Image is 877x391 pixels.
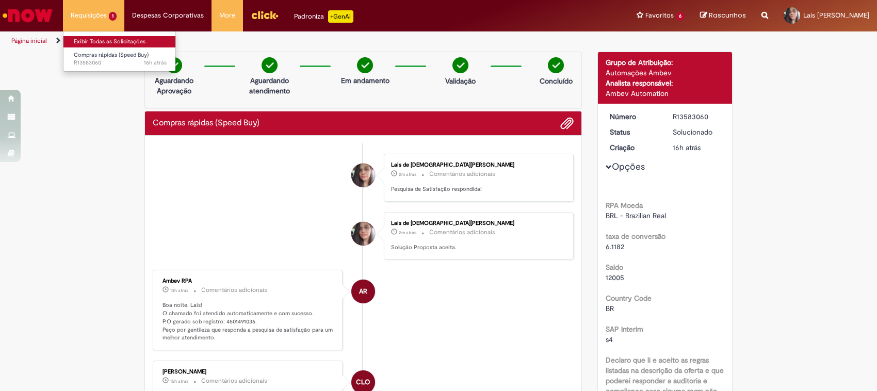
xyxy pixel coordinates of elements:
[163,278,334,284] div: Ambev RPA
[606,78,725,88] div: Analista responsável:
[170,378,188,384] span: 15h atrás
[709,10,746,20] span: Rascunhos
[341,75,389,86] p: Em andamento
[602,111,665,122] dt: Número
[170,287,188,294] time: 30/09/2025 19:51:20
[560,117,574,130] button: Adicionar anexos
[391,243,563,252] p: Solução Proposta aceita.
[399,171,416,177] time: 01/10/2025 09:02:44
[74,51,149,59] span: Compras rápidas (Speed Buy)
[201,286,267,295] small: Comentários adicionais
[170,378,188,384] time: 30/09/2025 17:59:48
[351,164,375,187] div: Lais de Jesus Abrahao da Silva
[357,57,373,73] img: check-circle-green.png
[163,369,334,375] div: [PERSON_NAME]
[606,335,613,344] span: s4
[606,88,725,99] div: Ambev Automation
[149,75,199,96] p: Aguardando Aprovação
[1,5,54,26] img: ServiceNow
[606,273,624,282] span: 12005
[399,171,416,177] span: 2m atrás
[540,76,573,86] p: Concluído
[429,228,495,237] small: Comentários adicionais
[606,201,643,210] b: RPA Moeda
[245,75,295,96] p: Aguardando atendimento
[606,294,652,303] b: Country Code
[548,57,564,73] img: check-circle-green.png
[109,12,117,21] span: 1
[606,68,725,78] div: Automações Ambev
[132,10,204,21] span: Despesas Corporativas
[163,301,334,342] p: Boa noite, Lais! O chamado foi atendido automaticamente e com sucesso. P.O gerado sob registro: 4...
[144,59,167,67] span: 16h atrás
[71,10,107,21] span: Requisições
[63,36,177,47] a: Exibir Todas as Solicitações
[74,59,167,67] span: R13583060
[673,143,701,152] span: 16h atrás
[328,10,353,23] p: +GenAi
[219,10,235,21] span: More
[153,119,259,128] h2: Compras rápidas (Speed Buy) Histórico de tíquete
[606,57,725,68] div: Grupo de Atribuição:
[606,263,623,272] b: Saldo
[63,50,177,69] a: Aberto R13583060 : Compras rápidas (Speed Buy)
[262,57,278,73] img: check-circle-green.png
[351,222,375,246] div: Lais de Jesus Abrahao da Silva
[606,324,643,334] b: SAP Interim
[445,76,476,86] p: Validação
[606,211,666,220] span: BRL - Brazilian Real
[8,31,577,51] ul: Trilhas de página
[399,230,416,236] span: 2m atrás
[673,111,721,122] div: R13583060
[602,127,665,137] dt: Status
[359,279,367,304] span: AR
[673,142,721,153] div: 30/09/2025 16:59:10
[294,10,353,23] div: Padroniza
[391,162,563,168] div: Lais de [DEMOGRAPHIC_DATA][PERSON_NAME]
[144,59,167,67] time: 30/09/2025 16:59:11
[606,232,665,241] b: taxa de conversão
[399,230,416,236] time: 01/10/2025 09:02:35
[602,142,665,153] dt: Criação
[429,170,495,178] small: Comentários adicionais
[351,280,375,303] div: Ambev RPA
[452,57,468,73] img: check-circle-green.png
[201,377,267,385] small: Comentários adicionais
[391,185,563,193] p: Pesquisa de Satisfação respondida!
[170,287,188,294] span: 13h atrás
[645,10,674,21] span: Favoritos
[391,220,563,226] div: Lais de [DEMOGRAPHIC_DATA][PERSON_NAME]
[673,143,701,152] time: 30/09/2025 16:59:10
[11,37,47,45] a: Página inicial
[803,11,869,20] span: Lais [PERSON_NAME]
[606,242,624,251] span: 6.1182
[676,12,685,21] span: 6
[673,127,721,137] div: Solucionado
[606,304,614,313] span: BR
[700,11,746,21] a: Rascunhos
[63,31,176,72] ul: Requisições
[251,7,279,23] img: click_logo_yellow_360x200.png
